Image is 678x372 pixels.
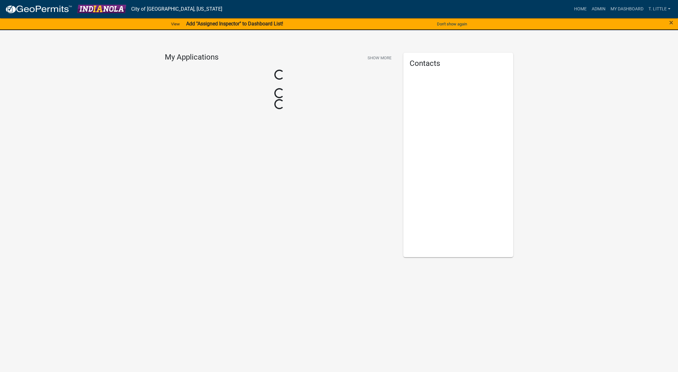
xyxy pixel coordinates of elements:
button: Show More [365,53,394,63]
a: City of [GEOGRAPHIC_DATA], [US_STATE] [131,4,222,14]
a: My Dashboard [608,3,646,15]
h5: Contacts [410,59,507,68]
a: T. Little [646,3,673,15]
strong: Add "Assigned Inspector" to Dashboard List! [186,21,283,27]
span: × [669,18,673,27]
a: View [169,19,182,29]
a: Admin [589,3,608,15]
h4: My Applications [165,53,218,62]
button: Close [669,19,673,26]
button: Don't show again [434,19,470,29]
img: City of Indianola, Iowa [77,5,126,13]
a: Home [572,3,589,15]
